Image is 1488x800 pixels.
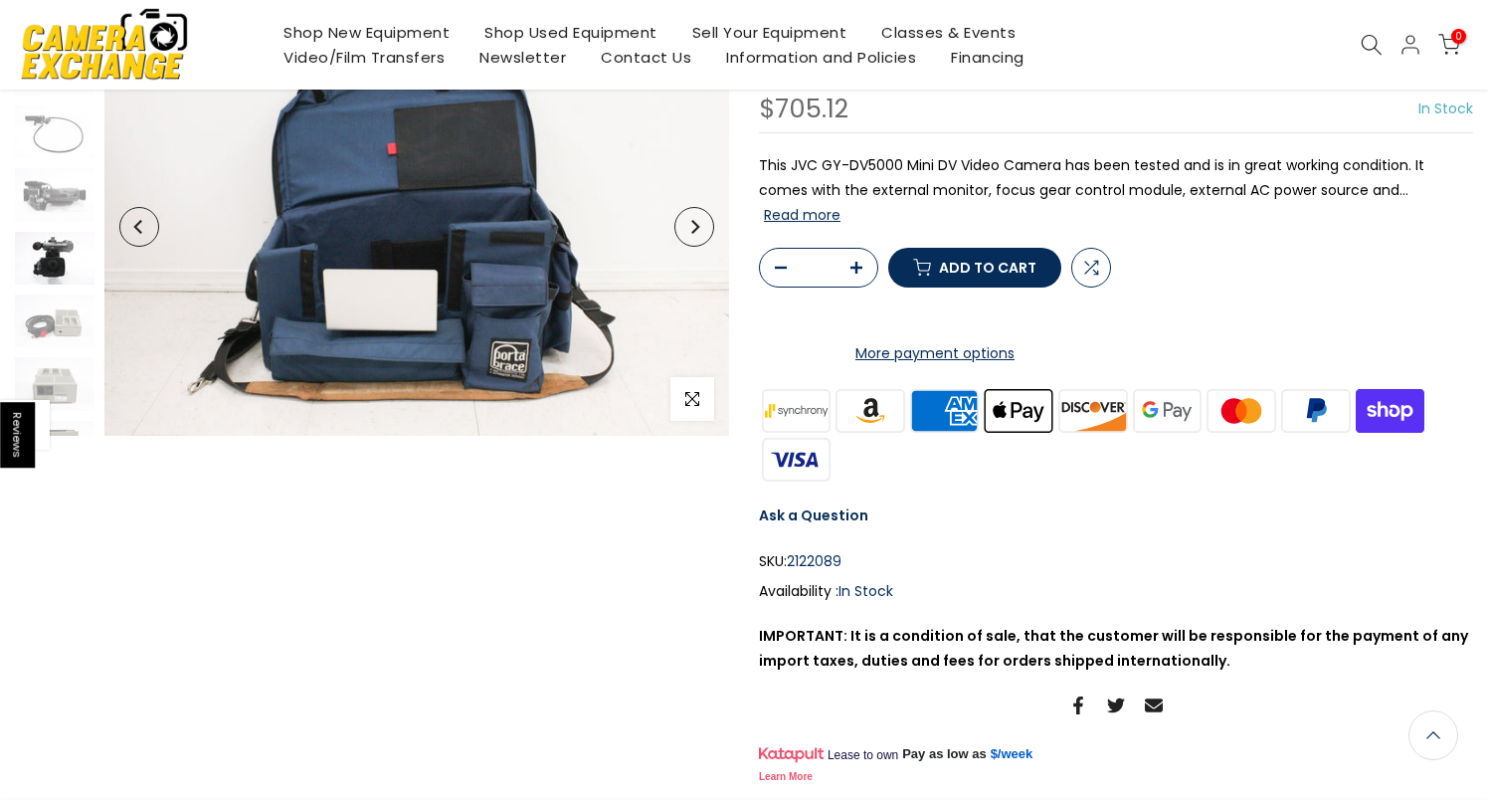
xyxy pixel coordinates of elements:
img: shopify pay [1353,386,1427,435]
img: visa [759,435,834,484]
span: 0 [1451,29,1466,44]
a: Share on Twitter [1107,694,1125,717]
img: JVC GY-DV5000 Mini DV Video Camera w/Monitor, Case and Focus Gear Control Video Equipment - Video... [15,168,94,221]
button: Next [674,207,714,247]
img: JVC GY-DV5000 Mini DV Video Camera w/Monitor, Case and Focus Gear Control Video Equipment - Video... [104,19,729,436]
div: Availability : [759,579,1473,604]
img: american express [907,386,982,435]
img: JVC GY-DV5000 Mini DV Video Camera w/Monitor, Case and Focus Gear Control Video Equipment - Video... [15,105,94,158]
span: In Stock [1418,99,1473,118]
button: Previous [119,207,159,247]
span: 2122089 [787,549,841,574]
img: JVC GY-DV5000 Mini DV Video Camera w/Monitor, Case and Focus Gear Control Video Equipment - Video... [15,295,94,347]
a: Financing [934,45,1042,70]
span: Pay as low as [902,745,987,763]
a: Shop New Equipment [267,20,467,45]
div: $705.12 [759,97,848,122]
div: SKU: [759,549,1473,574]
a: Classes & Events [864,20,1033,45]
img: paypal [1279,386,1354,435]
a: Contact Us [584,45,709,70]
a: 0 [1438,34,1460,56]
img: discover [1056,386,1131,435]
p: This JVC GY-DV5000 Mini DV Video Camera has been tested and is in great working condition. It com... [759,153,1473,229]
a: Video/Film Transfers [267,45,463,70]
a: $/week [991,745,1033,763]
a: Newsletter [463,45,584,70]
button: Add to cart [888,248,1061,288]
a: Learn More [759,771,813,782]
img: amazon payments [834,386,908,435]
a: Ask a Question [759,505,868,525]
img: apple pay [982,386,1056,435]
img: master [1205,386,1279,435]
img: google pay [1130,386,1205,435]
img: JVC GY-DV5000 Mini DV Video Camera w/Monitor, Case and Focus Gear Control Video Equipment - Video... [15,357,94,410]
a: Share on Email [1145,694,1163,717]
a: Shop Used Equipment [467,20,675,45]
img: synchrony [759,386,834,435]
button: Read more [764,206,840,224]
img: JVC GY-DV5000 Mini DV Video Camera w/Monitor, Case and Focus Gear Control Video Equipment - Video... [15,232,94,285]
strong: IMPORTANT: It is a condition of sale, that the customer will be responsible for the payment of an... [759,626,1468,671]
a: Back to the top [1408,710,1458,760]
a: Share on Facebook [1069,694,1087,717]
img: JVC GY-DV5000 Mini DV Video Camera w/Monitor, Case and Focus Gear Control Video Equipment - Video... [15,421,94,474]
a: Information and Policies [709,45,934,70]
span: Add to cart [939,261,1036,275]
span: Lease to own [828,747,898,763]
span: In Stock [838,581,893,601]
a: Sell Your Equipment [674,20,864,45]
a: More payment options [759,341,1111,366]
